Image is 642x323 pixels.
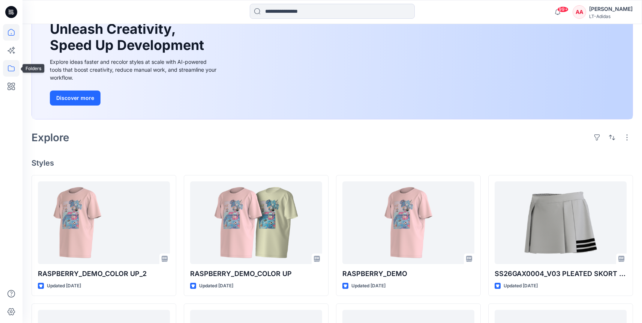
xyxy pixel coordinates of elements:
[351,282,385,290] p: Updated [DATE]
[38,269,170,279] p: RASPBERRY_DEMO_COLOR UP_2
[589,5,633,14] div: [PERSON_NAME]
[50,91,219,106] a: Discover more
[573,5,586,19] div: AA
[495,181,627,264] a: SS26GAX0004_V03 PLEATED SKORT 2T-XL 4.2.25 NOT APPR
[50,21,207,53] h1: Unleash Creativity, Speed Up Development
[190,269,322,279] p: RASPBERRY_DEMO_COLOR UP
[50,58,219,82] div: Explore ideas faster and recolor styles at scale with AI-powered tools that boost creativity, red...
[38,181,170,264] a: RASPBERRY_DEMO_COLOR UP_2
[199,282,233,290] p: Updated [DATE]
[557,6,568,12] span: 99+
[47,282,81,290] p: Updated [DATE]
[495,269,627,279] p: SS26GAX0004_V03 PLEATED SKORT 2T-XL [DATE] NOT APPR
[31,158,633,168] h4: Styles
[342,269,474,279] p: RASPBERRY_DEMO
[31,131,69,143] h2: Explore
[504,282,538,290] p: Updated [DATE]
[190,181,322,264] a: RASPBERRY_DEMO_COLOR UP
[50,91,100,106] button: Discover more
[589,14,633,19] div: LT-Adidas
[342,181,474,264] a: RASPBERRY_DEMO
